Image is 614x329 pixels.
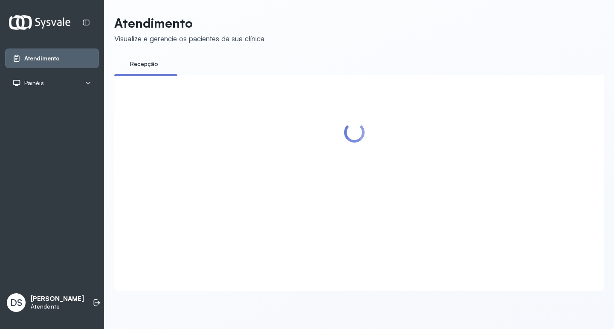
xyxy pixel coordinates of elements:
p: Atendimento [114,15,264,31]
p: [PERSON_NAME] [31,295,84,303]
div: Visualize e gerencie os pacientes da sua clínica [114,34,264,43]
span: Painéis [24,80,44,87]
a: Atendimento [12,54,92,63]
a: Recepção [114,57,174,71]
p: Atendente [31,303,84,310]
span: Atendimento [24,55,60,62]
img: Logotipo do estabelecimento [9,15,70,29]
